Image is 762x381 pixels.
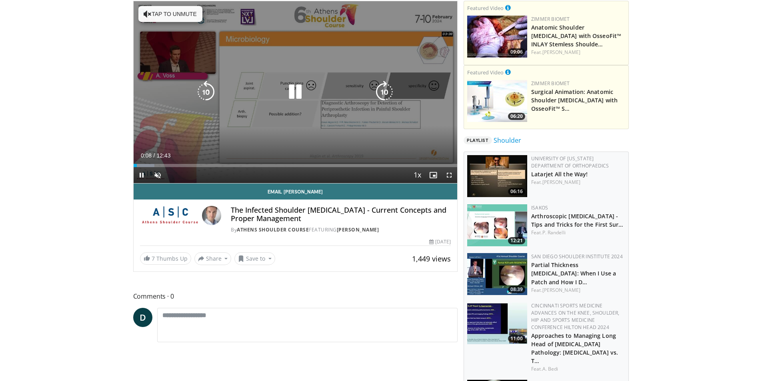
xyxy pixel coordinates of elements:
button: Enable picture-in-picture mode [425,167,441,183]
span: 08:39 [508,286,525,293]
h4: The Infected Shoulder [MEDICAL_DATA] - Current Concepts and Proper Management [231,206,451,223]
div: [DATE] [429,238,451,245]
a: 11:00 [467,302,527,344]
span: 12:21 [508,237,525,244]
a: Cincinnati Sports Medicine Advances on the Knee, Shoulder, Hip and Sports Medicine Conference Hil... [531,302,619,331]
img: 0b8eef94-86fe-4abf-a1b8-07e4dafb7530.150x105_q85_crop-smart_upscale.jpg [467,204,527,246]
a: Anatomic Shoulder [MEDICAL_DATA] with OsseoFit™ INLAY Stemless Shoulde… [531,24,621,48]
small: Featured Video [467,69,504,76]
a: [PERSON_NAME] [542,287,580,293]
div: Feat. [531,229,625,236]
div: Progress Bar [134,164,458,167]
a: Shoulder [494,136,521,145]
a: 08:39 [467,253,527,295]
button: Pause [134,167,150,183]
a: San Diego Shoulder Institute 2024 [531,253,623,260]
a: ISAKOS [531,204,548,211]
span: 06:20 [508,113,525,120]
a: University of [US_STATE] Department of Orthopaedics [531,155,609,169]
span: Playlist [464,136,492,144]
a: 12:21 [467,204,527,246]
a: P. Randelli [542,229,566,236]
a: Approaches to Managing Long Head of [MEDICAL_DATA] Pathology: [MEDICAL_DATA] vs. T… [531,332,618,365]
img: 31c29b87-233e-4134-8ca8-1ca78b44a563.150x105_q85_crop-smart_upscale.jpg [467,302,527,344]
div: By FEATURING [231,226,451,233]
div: Feat. [531,49,625,56]
a: [PERSON_NAME] [337,226,379,233]
a: Partial Thickness [MEDICAL_DATA]: When I Use a Patch and How I D… [531,261,616,285]
a: Surgical Animation: Anatomic Shoulder [MEDICAL_DATA] with OsseoFit™ S… [531,88,618,112]
span: 12:43 [156,152,170,159]
a: Zimmer Biomet [531,16,570,22]
a: Athens Shoulder Course [237,226,309,233]
a: Latarjet All the Way! [531,170,588,178]
a: Email [PERSON_NAME] [134,184,458,199]
button: Unmute [150,167,166,183]
img: 59d0d6d9-feca-4357-b9cd-4bad2cd35cb6.150x105_q85_crop-smart_upscale.jpg [467,16,527,58]
button: Save to [234,252,275,265]
span: 0:08 [141,152,152,159]
a: 06:20 [467,80,527,122]
div: Feat. [531,287,625,294]
a: Arthroscopic [MEDICAL_DATA] - Tips and Tricks for the First Sur… [531,212,623,228]
span: 11:00 [508,335,525,342]
button: Playback Rate [409,167,425,183]
a: [PERSON_NAME] [542,179,580,186]
img: 807531e9-de3d-42ae-aa39-51e3470c4f0d.150x105_q85_crop-smart_upscale.jpg [467,155,527,197]
button: Tap to unmute [138,6,202,22]
a: 09:06 [467,16,527,58]
img: Avatar [202,206,221,225]
div: Feat. [531,179,625,186]
a: 06:16 [467,155,527,197]
a: A. Bedi [542,365,558,372]
a: 7 Thumbs Up [140,252,191,265]
img: Athens Shoulder Course [140,206,199,225]
span: Comments 0 [133,291,458,301]
span: / [154,152,155,159]
span: 1,449 views [412,254,451,263]
span: 7 [152,255,155,262]
button: Fullscreen [441,167,457,183]
a: Zimmer Biomet [531,80,570,87]
a: [PERSON_NAME] [542,49,580,56]
a: D [133,308,152,327]
small: Featured Video [467,4,504,12]
button: Share [194,252,232,265]
img: 84e7f812-2061-4fff-86f6-cdff29f66ef4.150x105_q85_crop-smart_upscale.jpg [467,80,527,122]
img: 0ee0e24d-133f-4b7c-a208-3cca9083f459.150x105_q85_crop-smart_upscale.jpg [467,253,527,295]
span: 06:16 [508,188,525,195]
div: Feat. [531,365,625,373]
video-js: Video Player [134,1,458,184]
span: 09:06 [508,48,525,56]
